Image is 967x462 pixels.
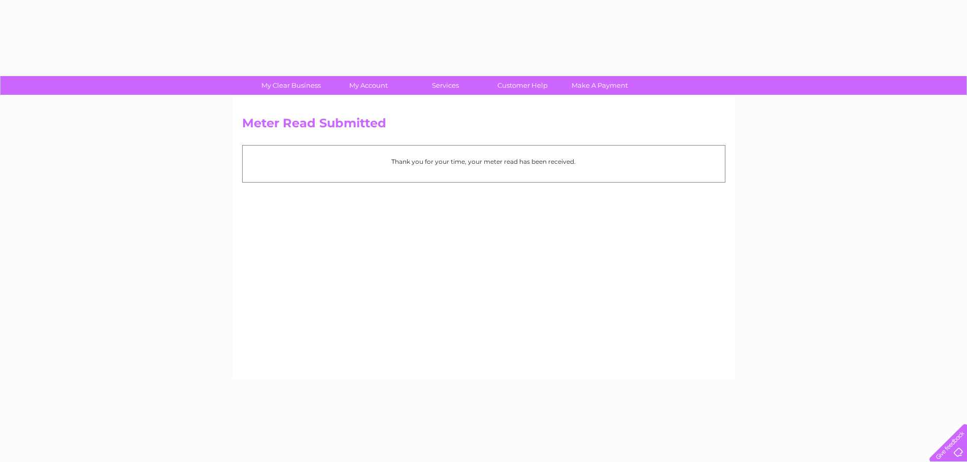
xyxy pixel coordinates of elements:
[481,76,564,95] a: Customer Help
[558,76,642,95] a: Make A Payment
[249,76,333,95] a: My Clear Business
[326,76,410,95] a: My Account
[404,76,487,95] a: Services
[242,116,725,135] h2: Meter Read Submitted
[248,157,720,166] p: Thank you for your time, your meter read has been received.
